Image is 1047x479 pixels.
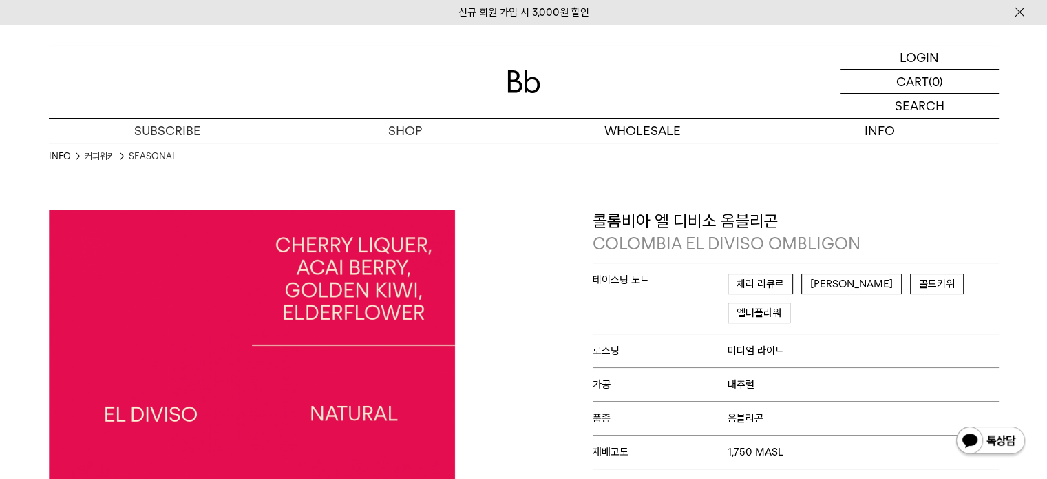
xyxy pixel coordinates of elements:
[728,446,783,458] span: 1,750 MASL
[129,150,177,163] a: SEASONAL
[728,412,763,425] span: 옴블리곤
[593,412,728,425] span: 품종
[85,150,115,163] a: 커피위키
[593,446,728,458] span: 재배고도
[910,274,964,294] span: 골드키위
[458,6,589,19] a: 신규 회원 가입 시 3,000원 할인
[728,274,793,294] span: 체리 리큐르
[593,378,728,391] span: 가공
[593,274,728,286] span: 테이스팅 노트
[840,45,999,70] a: LOGIN
[929,70,943,93] p: (0)
[840,70,999,94] a: CART (0)
[955,425,1026,458] img: 카카오톡 채널 1:1 채팅 버튼
[728,303,790,323] span: 엘더플라워
[900,45,939,69] p: LOGIN
[49,119,286,143] a: SUBSCRIBE
[801,274,902,294] span: [PERSON_NAME]
[524,119,761,143] p: WHOLESALE
[895,94,944,118] p: SEARCH
[507,70,540,93] img: 로고
[728,345,784,357] span: 미디엄 라이트
[593,232,999,256] p: COLOMBIA EL DIVISO OMBLIGON
[728,378,754,391] span: 내추럴
[761,119,999,143] p: INFO
[896,70,929,93] p: CART
[49,150,85,163] li: INFO
[593,345,728,357] span: 로스팅
[593,210,999,256] p: 콜롬비아 엘 디비소 옴블리곤
[286,119,524,143] a: SHOP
